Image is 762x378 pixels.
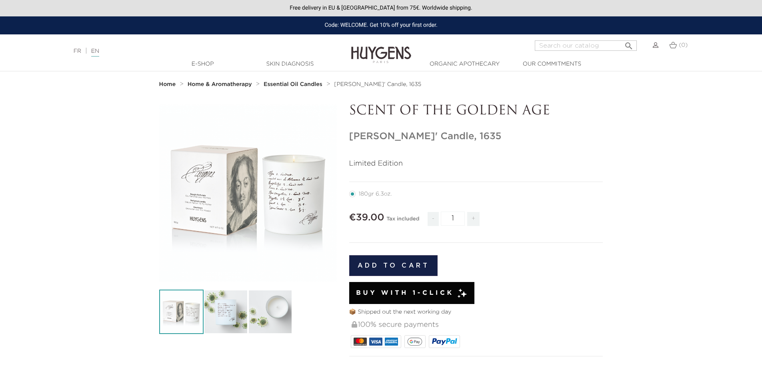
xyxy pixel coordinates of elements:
[349,308,603,316] p: 📦 Shipped out the next working day
[441,212,465,226] input: Quantity
[264,82,322,87] strong: Essential Oil Candles
[159,82,176,87] strong: Home
[188,81,254,88] a: Home & Aromatherapy
[349,213,384,222] span: €39.00
[407,338,422,346] img: google_pay
[349,131,603,142] h1: [PERSON_NAME]' Candle, 1635
[369,338,382,346] img: VISA
[385,338,398,346] img: AMEX
[351,316,603,334] div: 100% secure payments
[349,191,402,197] label: 180gr 6.3oz.
[188,82,252,87] strong: Home & Aromatherapy
[622,38,636,49] button: 
[159,81,178,88] a: Home
[428,212,439,226] span: -
[349,158,603,169] p: Limited Edition
[264,81,324,88] a: Essential Oil Candles
[425,60,505,68] a: Organic Apothecary
[354,338,367,346] img: MASTERCARD
[467,212,480,226] span: +
[351,34,411,64] img: Huygens
[250,60,330,68] a: Skin Diagnosis
[349,255,438,276] button: Add to cart
[624,39,634,48] i: 
[512,60,592,68] a: Our commitments
[352,321,357,328] img: 100% secure payments
[334,82,421,87] span: [PERSON_NAME]' Candle, 1635
[334,81,421,88] a: [PERSON_NAME]' Candle, 1635
[91,48,99,57] a: EN
[70,46,312,56] div: |
[74,48,81,54] a: FR
[535,40,637,51] input: Search
[349,104,603,119] p: SCENT OF THE GOLDEN AGE
[386,210,419,232] div: Tax included
[163,60,243,68] a: E-Shop
[679,42,688,48] span: (0)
